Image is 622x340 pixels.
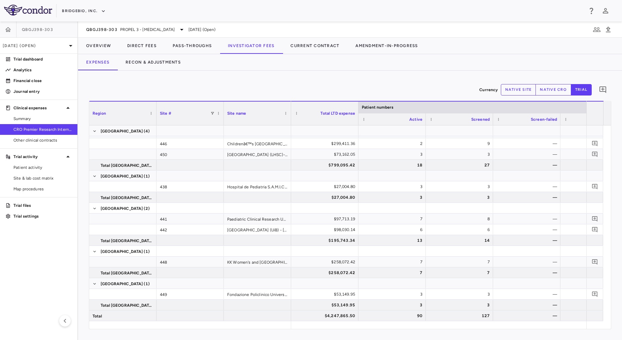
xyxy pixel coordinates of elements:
[13,137,72,143] span: Other clinical contracts
[297,149,355,160] div: $73,162.05
[409,117,422,122] span: Active
[432,181,490,192] div: 3
[144,126,150,137] span: (4)
[432,160,490,171] div: 27
[224,289,291,299] div: Fondazione Policlinico Universitario [PERSON_NAME] IRCCS
[101,126,143,137] span: [GEOGRAPHIC_DATA]
[499,192,557,203] div: —
[592,226,598,233] svg: Add comment
[499,289,557,300] div: —
[62,6,106,16] button: BridgeBio, Inc.
[297,214,355,224] div: $97,713.19
[432,235,490,246] div: 14
[571,84,592,96] button: trial
[362,105,393,110] span: Patient numbers
[297,181,355,192] div: $27,004.80
[101,192,152,203] span: Total [GEOGRAPHIC_DATA]
[78,54,117,70] button: Expenses
[499,149,557,160] div: —
[160,111,171,116] span: Site #
[101,171,143,182] span: [GEOGRAPHIC_DATA]
[590,290,599,299] button: Add comment
[120,27,175,33] span: PROPEL 3 - [MEDICAL_DATA]
[117,54,189,70] button: Recon & Adjustments
[144,171,150,182] span: (1)
[590,214,599,223] button: Add comment
[365,149,422,160] div: 3
[101,235,152,246] span: Total [GEOGRAPHIC_DATA]
[531,117,557,122] span: Screen-failed
[297,160,355,171] div: $799,095.42
[365,224,422,235] div: 6
[13,78,72,84] p: Financial close
[13,126,72,133] span: CRO Premier Research International LLC
[297,224,355,235] div: $98,030.14
[101,203,143,214] span: [GEOGRAPHIC_DATA]
[93,111,106,116] span: Region
[347,38,426,54] button: Amendment-In-Progress
[365,257,422,267] div: 7
[590,128,599,137] button: Add comment
[188,27,216,33] span: [DATE] (Open)
[157,214,224,224] div: 441
[471,117,490,122] span: Screened
[535,84,571,96] button: native cro
[119,38,165,54] button: Direct Fees
[499,138,557,149] div: —
[13,213,72,219] p: Trial settings
[365,267,422,278] div: 7
[224,181,291,192] div: Hospital de Pediatria S.A.M.I.C. Prof. [PERSON_NAME]
[78,38,119,54] button: Overview
[297,310,355,321] div: $4,247,865.50
[86,27,117,32] span: QBGJ398-303
[365,192,422,203] div: 3
[432,192,490,203] div: 3
[4,5,52,15] img: logo-full-SnFGN8VE.png
[157,149,224,159] div: 450
[499,224,557,235] div: —
[22,27,53,32] span: QBGJ398-303
[499,310,557,321] div: —
[365,235,422,246] div: 13
[297,300,355,310] div: $53,149.95
[157,289,224,299] div: 449
[13,164,72,171] span: Patient activity
[224,138,291,149] div: Childrenâ€™s [GEOGRAPHIC_DATA]
[592,291,598,297] svg: Add comment
[157,181,224,192] div: 438
[590,150,599,159] button: Add comment
[101,246,143,257] span: [GEOGRAPHIC_DATA]
[13,56,72,62] p: Trial dashboard
[3,43,67,49] p: [DATE] (Open)
[499,267,557,278] div: —
[432,214,490,224] div: 8
[297,235,355,246] div: $195,743.34
[13,116,72,122] span: Summary
[592,151,598,157] svg: Add comment
[282,38,347,54] button: Current Contract
[157,224,224,235] div: 442
[144,278,150,289] span: (1)
[13,154,64,160] p: Trial activity
[144,246,150,257] span: (1)
[365,289,422,300] div: 3
[499,214,557,224] div: —
[365,214,422,224] div: 7
[157,138,224,149] div: 446
[590,139,599,148] button: Add comment
[93,311,102,322] span: Total
[101,278,143,289] span: [GEOGRAPHIC_DATA]
[297,192,355,203] div: $27,004.80
[432,289,490,300] div: 3
[432,267,490,278] div: 7
[365,181,422,192] div: 3
[365,138,422,149] div: 2
[224,257,291,267] div: KK Women's and [GEOGRAPHIC_DATA]
[297,138,355,149] div: $299,411.36
[157,257,224,267] div: 448
[432,257,490,267] div: 7
[227,111,246,116] span: Site name
[499,160,557,171] div: —
[479,87,498,93] p: Currency
[297,267,355,278] div: $258,072.42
